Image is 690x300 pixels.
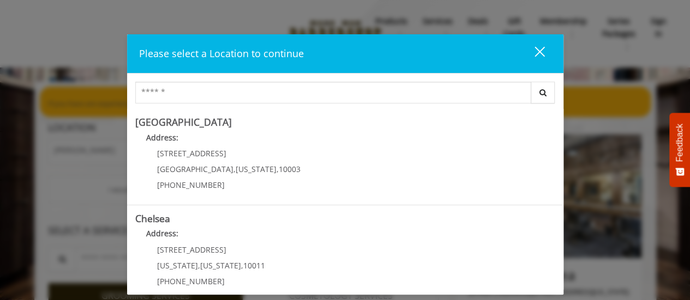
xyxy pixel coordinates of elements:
[157,276,225,286] span: [PHONE_NUMBER]
[198,260,200,271] span: ,
[157,244,226,255] span: [STREET_ADDRESS]
[135,82,531,103] input: Search Center
[243,260,265,271] span: 10011
[135,82,555,109] div: Center Select
[236,164,277,174] span: [US_STATE]
[522,46,544,62] div: close dialog
[146,228,178,238] b: Address:
[139,47,304,60] span: Please select a Location to continue
[157,180,225,190] span: [PHONE_NUMBER]
[277,164,279,174] span: ,
[514,42,551,65] button: close dialog
[157,148,226,158] span: [STREET_ADDRESS]
[233,164,236,174] span: ,
[135,115,232,128] b: [GEOGRAPHIC_DATA]
[157,260,198,271] span: [US_STATE]
[241,260,243,271] span: ,
[157,164,233,174] span: [GEOGRAPHIC_DATA]
[537,89,549,96] i: Search button
[200,260,241,271] span: [US_STATE]
[135,212,170,225] b: Chelsea
[146,132,178,143] b: Address:
[675,124,685,162] span: Feedback
[669,113,690,187] button: Feedback - Show survey
[279,164,301,174] span: 10003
